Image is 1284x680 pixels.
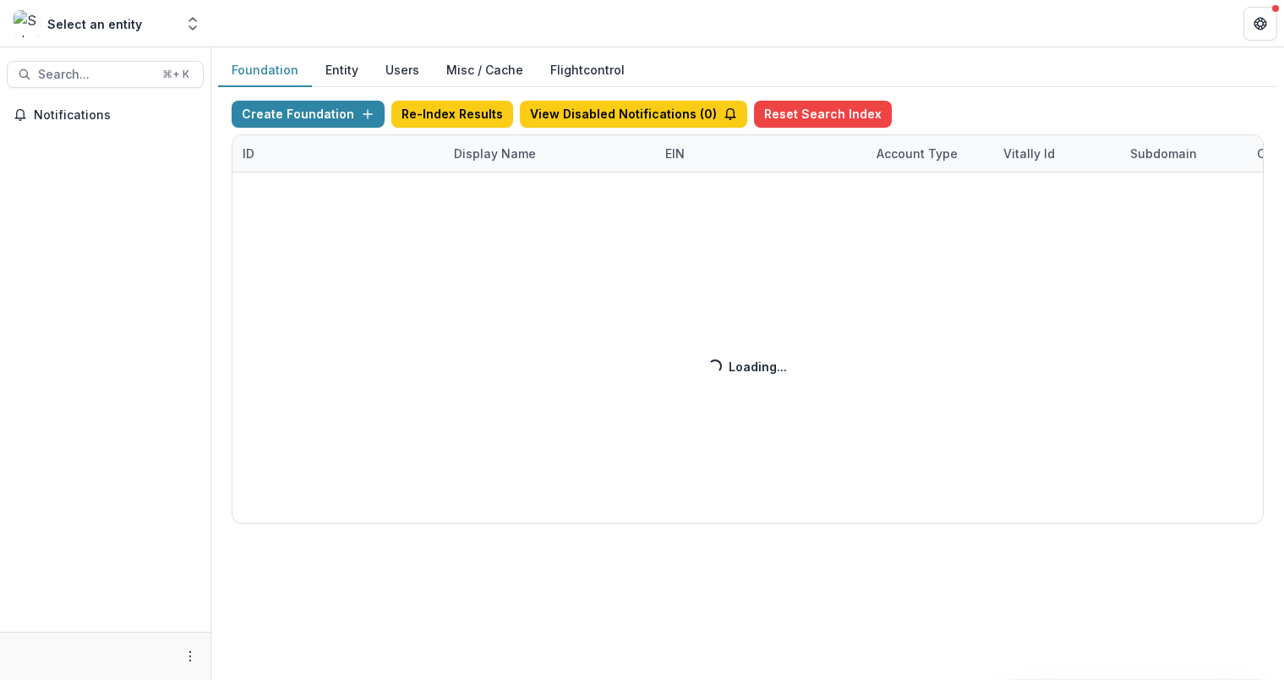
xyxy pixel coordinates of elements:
img: Select an entity [14,10,41,37]
button: Misc / Cache [433,54,537,87]
span: Search... [38,68,152,82]
a: Flightcontrol [550,61,625,79]
button: Users [372,54,433,87]
button: Open entity switcher [181,7,205,41]
button: Get Help [1243,7,1277,41]
div: Select an entity [47,15,142,33]
button: More [180,646,200,666]
button: Notifications [7,101,204,129]
button: Search... [7,61,204,88]
button: Foundation [218,54,312,87]
span: Notifications [34,108,197,123]
button: Entity [312,54,372,87]
div: ⌘ + K [159,65,193,84]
